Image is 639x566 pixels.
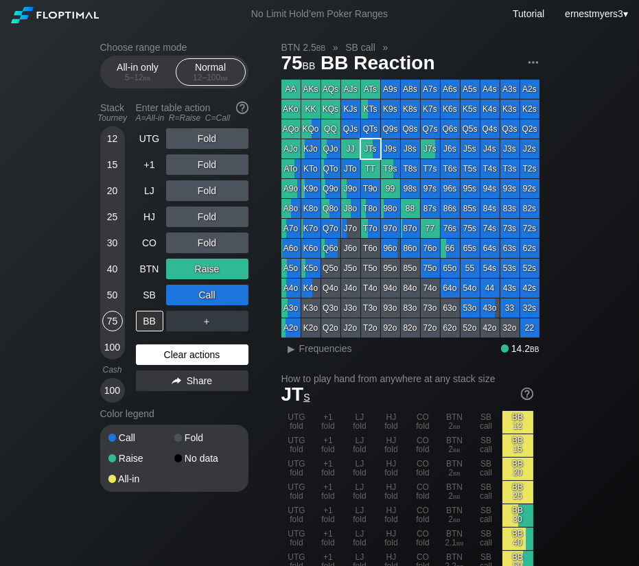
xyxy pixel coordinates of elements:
div: A9s [381,80,400,99]
div: +1 fold [313,481,344,504]
div: 93o [381,298,400,318]
span: bb [453,515,461,524]
div: A=All-in R=Raise C=Call [136,113,248,123]
div: 64o [441,279,460,298]
div: UTG [136,128,163,149]
div: J2o [341,318,360,338]
div: 82o [401,318,420,338]
div: Normal [179,59,242,85]
div: UTG fold [281,504,312,527]
div: CO fold [408,528,439,550]
span: bb [453,445,461,454]
div: 53s [500,259,520,278]
div: Q4o [321,279,340,298]
div: 20 [102,180,123,201]
div: T2s [520,159,539,178]
div: 84s [480,199,500,218]
div: HJ fold [376,504,407,527]
div: A8s [401,80,420,99]
div: J4s [480,139,500,158]
div: 55 [461,259,480,278]
div: 86s [441,199,460,218]
div: No Limit Hold’em Poker Ranges [231,8,408,23]
div: J5s [461,139,480,158]
div: LJ fold [345,481,375,504]
div: BTN 2 [439,504,470,527]
div: Share [136,370,248,391]
div: Q8s [401,119,420,139]
div: All-in [108,474,174,484]
div: +1 fold [313,528,344,550]
div: +1 [136,154,163,175]
div: CO fold [408,434,439,457]
div: Q3o [321,298,340,318]
div: 74o [421,279,440,298]
div: Fold [174,433,240,443]
div: 52s [520,259,539,278]
div: HJ fold [376,434,407,457]
div: 82s [520,199,539,218]
div: UTG fold [281,434,312,457]
div: CO fold [408,504,439,527]
div: J4o [341,279,360,298]
div: 65s [461,239,480,258]
div: J5o [341,259,360,278]
div: 92s [520,179,539,198]
h2: How to play hand from anywhere at any stack size [281,373,533,384]
div: 12 – 100 [182,73,240,82]
span: JT [281,384,310,405]
div: +1 fold [313,411,344,434]
div: K8o [301,199,321,218]
div: Fold [166,154,248,175]
div: 75 [102,311,123,331]
div: KQo [301,119,321,139]
div: 98s [401,179,420,198]
div: T4s [480,159,500,178]
div: 92o [381,318,400,338]
div: Fold [166,128,248,149]
div: ATs [361,80,380,99]
div: 76s [441,219,460,238]
div: Q9o [321,179,340,198]
div: AJs [341,80,360,99]
div: 84o [401,279,420,298]
div: KTo [301,159,321,178]
div: 64s [480,239,500,258]
div: 85s [461,199,480,218]
div: 97s [421,179,440,198]
span: 75 [279,53,318,75]
div: Fold [166,233,248,253]
div: BTN 2 [439,481,470,504]
div: 72o [421,318,440,338]
div: T5s [461,159,480,178]
div: UTG fold [281,481,312,504]
div: 50 [102,285,123,305]
div: UTG fold [281,528,312,550]
div: KJs [341,99,360,119]
div: A6s [441,80,460,99]
div: K2s [520,99,539,119]
div: A5s [461,80,480,99]
div: A6o [281,239,301,258]
div: T7o [361,219,380,238]
div: KK [301,99,321,119]
div: 75s [461,219,480,238]
div: 63s [500,239,520,258]
span: bb [316,42,325,53]
div: QTs [361,119,380,139]
div: Q7o [321,219,340,238]
div: Q6s [441,119,460,139]
div: CO [136,233,163,253]
div: T8s [401,159,420,178]
div: A2o [281,318,301,338]
div: 43o [480,298,500,318]
div: 54o [461,279,480,298]
div: A7s [421,80,440,99]
div: K3s [500,99,520,119]
div: 30 [102,233,123,253]
div: Raise [108,453,174,463]
div: J7o [341,219,360,238]
div: Q5o [321,259,340,278]
div: No data [174,453,240,463]
div: J8s [401,139,420,158]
